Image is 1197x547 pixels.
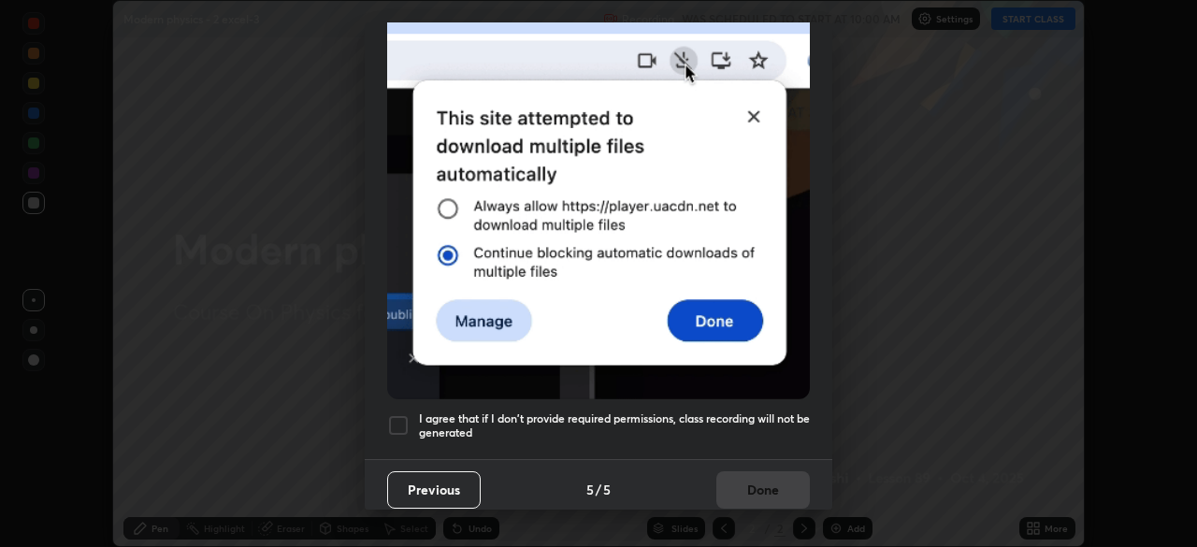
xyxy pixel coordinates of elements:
h4: 5 [586,480,594,499]
h4: 5 [603,480,611,499]
h5: I agree that if I don't provide required permissions, class recording will not be generated [419,411,810,440]
button: Previous [387,471,481,509]
h4: / [596,480,601,499]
